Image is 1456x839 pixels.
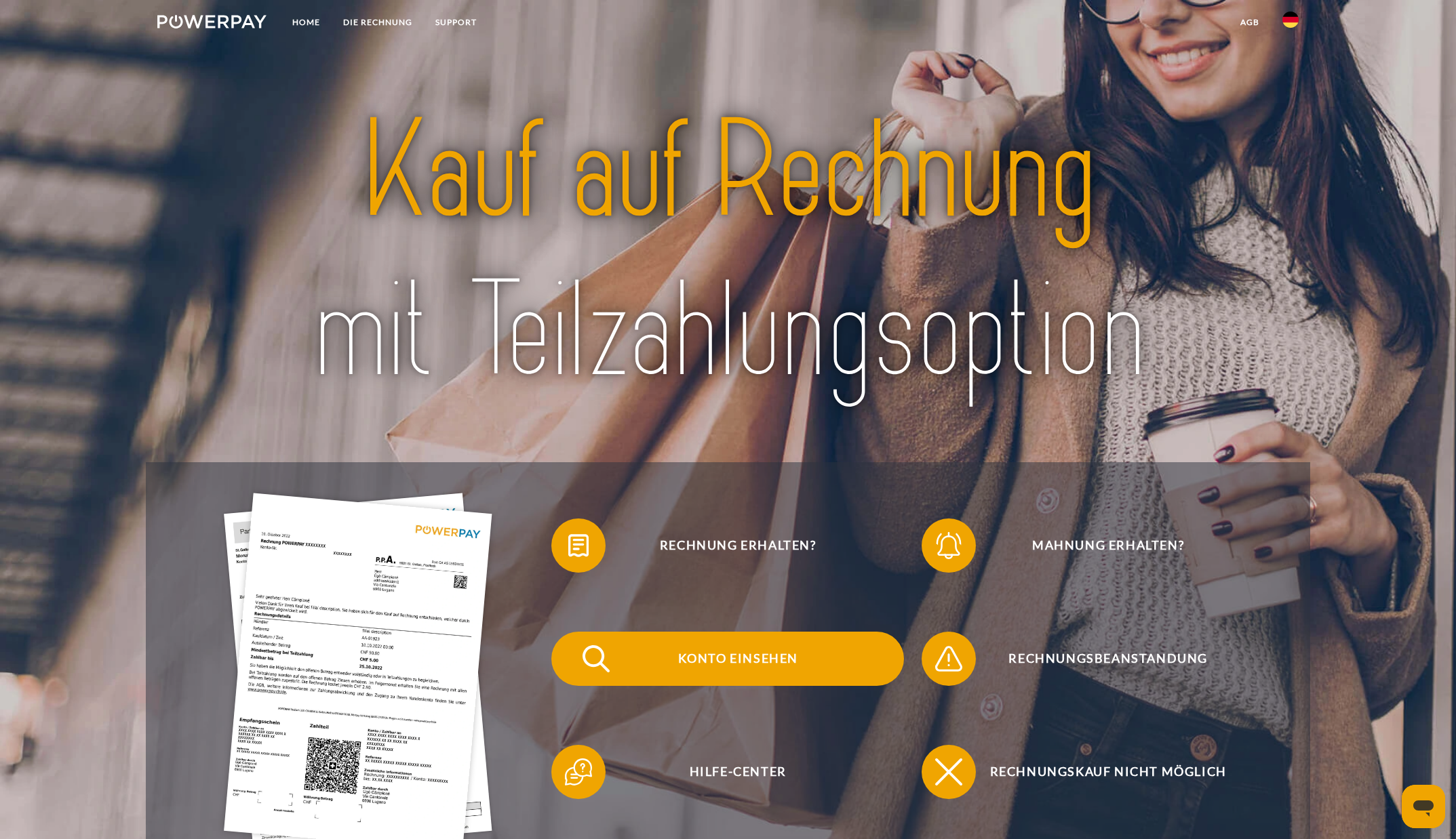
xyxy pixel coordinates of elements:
[157,15,267,28] img: logo-powerpay-white.svg
[932,755,966,789] img: qb_close.svg
[562,755,595,789] img: qb_help.svg
[1282,12,1299,28] img: de
[1402,785,1445,828] iframe: Schaltfläche zum Öffnen des Messaging-Fensters
[922,745,1274,799] button: Rechnungskauf nicht möglich
[551,632,904,686] button: Konto einsehen
[1229,10,1271,35] a: agb
[572,518,904,573] span: Rechnung erhalten?
[332,10,424,35] a: DIE RECHNUNG
[922,518,1274,573] button: Mahnung erhalten?
[281,10,332,35] a: Home
[214,84,1242,419] img: title-powerpay_de.svg
[572,632,904,686] span: Konto einsehen
[942,745,1274,799] span: Rechnungskauf nicht möglich
[562,529,595,562] img: qb_bill.svg
[932,642,966,676] img: qb_warning.svg
[942,518,1274,573] span: Mahnung erhalten?
[551,518,904,573] button: Rechnung erhalten?
[424,10,488,35] a: SUPPORT
[942,632,1274,686] span: Rechnungsbeanstandung
[551,745,904,799] button: Hilfe-Center
[922,632,1274,686] button: Rechnungsbeanstandung
[572,745,904,799] span: Hilfe-Center
[932,529,966,562] img: qb_bell.svg
[579,642,613,676] img: qb_search.svg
